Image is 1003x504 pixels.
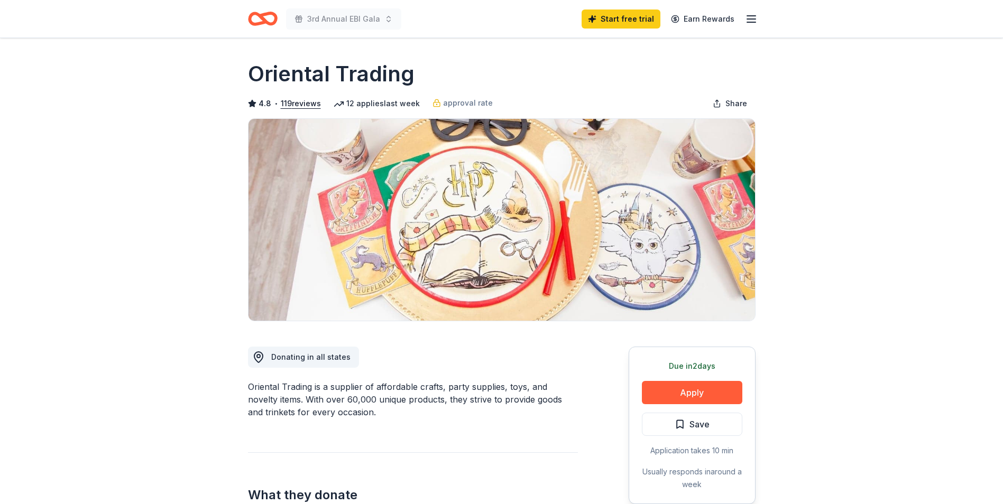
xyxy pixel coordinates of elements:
[307,13,380,25] span: 3rd Annual EBI Gala
[248,487,578,503] h2: What they donate
[248,380,578,418] div: Oriental Trading is a supplier of affordable crafts, party supplies, toys, and novelty items. Wit...
[689,417,710,431] span: Save
[274,99,278,108] span: •
[642,465,742,491] div: Usually responds in around a week
[249,119,755,321] img: Image for Oriental Trading
[248,6,278,31] a: Home
[433,97,493,109] a: approval rate
[725,97,747,110] span: Share
[642,413,742,436] button: Save
[248,59,415,89] h1: Oriental Trading
[281,97,321,110] button: 119reviews
[642,444,742,457] div: Application takes 10 min
[665,10,741,29] a: Earn Rewards
[259,97,271,110] span: 4.8
[704,93,756,114] button: Share
[334,97,420,110] div: 12 applies last week
[286,8,401,30] button: 3rd Annual EBI Gala
[271,352,351,361] span: Donating in all states
[642,381,742,404] button: Apply
[642,360,742,372] div: Due in 2 days
[582,10,660,29] a: Start free trial
[443,97,493,109] span: approval rate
